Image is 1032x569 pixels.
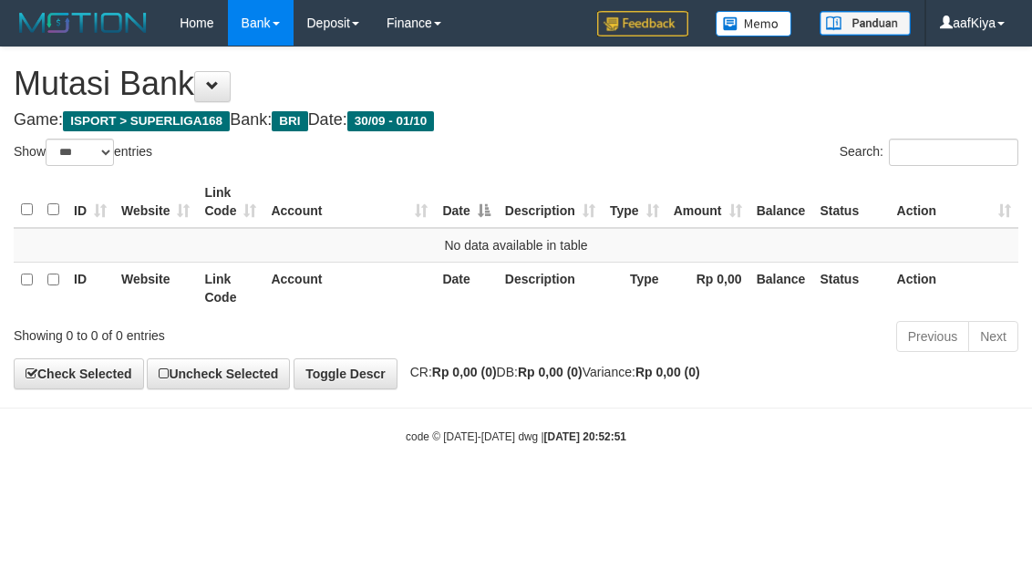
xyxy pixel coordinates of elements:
[263,176,435,228] th: Account: activate to sort column ascending
[666,176,749,228] th: Amount: activate to sort column ascending
[518,365,583,379] strong: Rp 0,00 (0)
[840,139,1018,166] label: Search:
[14,228,1018,263] td: No data available in table
[14,111,1018,129] h4: Game: Bank: Date:
[968,321,1018,352] a: Next
[812,176,889,228] th: Status
[544,430,626,443] strong: [DATE] 20:52:51
[406,430,626,443] small: code © [DATE]-[DATE] dwg |
[272,111,307,131] span: BRI
[114,176,197,228] th: Website: activate to sort column ascending
[889,139,1018,166] input: Search:
[14,319,417,345] div: Showing 0 to 0 of 0 entries
[197,262,263,314] th: Link Code
[14,358,144,389] a: Check Selected
[67,262,114,314] th: ID
[67,176,114,228] th: ID: activate to sort column ascending
[597,11,688,36] img: Feedback.jpg
[603,262,666,314] th: Type
[401,365,700,379] span: CR: DB: Variance:
[635,365,700,379] strong: Rp 0,00 (0)
[14,9,152,36] img: MOTION_logo.png
[14,66,1018,102] h1: Mutasi Bank
[46,139,114,166] select: Showentries
[432,365,497,379] strong: Rp 0,00 (0)
[197,176,263,228] th: Link Code: activate to sort column ascending
[263,262,435,314] th: Account
[812,262,889,314] th: Status
[749,176,813,228] th: Balance
[435,262,497,314] th: Date
[666,262,749,314] th: Rp 0,00
[890,176,1018,228] th: Action: activate to sort column ascending
[603,176,666,228] th: Type: activate to sort column ascending
[498,176,603,228] th: Description: activate to sort column ascending
[435,176,497,228] th: Date: activate to sort column descending
[716,11,792,36] img: Button%20Memo.svg
[147,358,290,389] a: Uncheck Selected
[749,262,813,314] th: Balance
[14,139,152,166] label: Show entries
[63,111,230,131] span: ISPORT > SUPERLIGA168
[890,262,1018,314] th: Action
[820,11,911,36] img: panduan.png
[294,358,397,389] a: Toggle Descr
[896,321,969,352] a: Previous
[114,262,197,314] th: Website
[498,262,603,314] th: Description
[347,111,435,131] span: 30/09 - 01/10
